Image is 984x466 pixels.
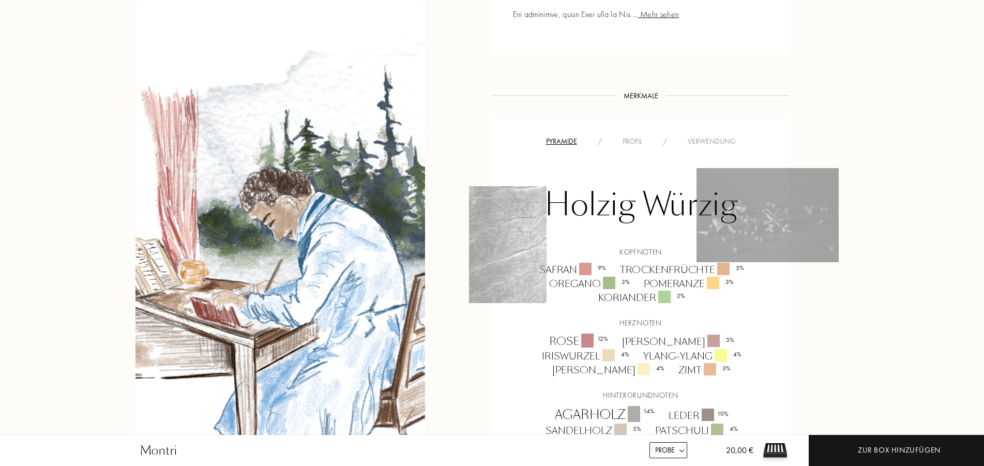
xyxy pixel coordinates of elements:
img: arrow.png [678,447,686,455]
div: Safran [532,263,612,277]
div: 3 % [725,277,734,287]
div: 4 % [733,350,741,359]
div: Pomeranze [636,277,740,291]
div: / [653,136,677,147]
div: 4 % [656,364,664,373]
div: Agarholz [547,406,661,424]
div: Hintergrundnoten [500,390,782,401]
div: 4 % [730,424,738,433]
div: Patschuli [647,424,744,438]
img: RIXFG1MHYYMOJ_2.png [469,186,547,303]
div: Trockenfrüchte [612,263,750,277]
div: 9 % [598,263,606,273]
span: Mehr sehen [638,9,679,20]
div: Montri [140,441,177,460]
div: 5 % [726,335,734,344]
div: Koriander [591,291,691,305]
div: 3 % [622,277,630,287]
div: Iriswurzel [534,349,635,363]
div: Zur Box hinzufügen [858,444,941,456]
div: Leder [661,409,735,423]
div: 2 % [677,291,685,300]
div: Ylang-Ylang [635,349,748,363]
img: sample box sommelier du parfum [760,435,791,466]
div: Kopfnoten [500,247,782,258]
div: 20,00 € [709,444,753,466]
div: [PERSON_NAME] [614,335,740,349]
div: / [587,136,612,147]
div: Rose [541,334,614,349]
div: 14 % [643,407,655,416]
div: 3 % [722,364,731,373]
div: 4 % [621,350,629,359]
div: Sandelholz [538,424,647,438]
div: Pyramide [536,136,587,147]
div: Verwendung [677,136,746,147]
img: RIXFG1MHYYMOJ_1.png [697,168,839,262]
div: Zimt [671,363,737,377]
div: 10 % [717,409,729,418]
div: Oregano [541,277,636,291]
div: 5 % [633,424,641,433]
div: 12 % [597,334,608,343]
div: Profil [612,136,653,147]
div: [PERSON_NAME] [544,363,671,377]
div: 5 % [736,263,744,273]
div: Herznoten [500,318,782,328]
div: Holzig Würzig [500,181,782,234]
